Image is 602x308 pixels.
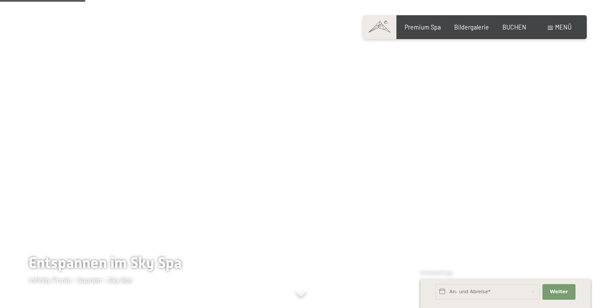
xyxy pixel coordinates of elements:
button: Weiter [542,284,575,300]
span: Menü [555,23,572,31]
span: Weiter [550,288,568,295]
span: Schnellanfrage [420,270,453,275]
a: BUCHEN [502,23,526,31]
a: Bildergalerie [454,23,489,31]
a: Premium Spa [405,23,441,31]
